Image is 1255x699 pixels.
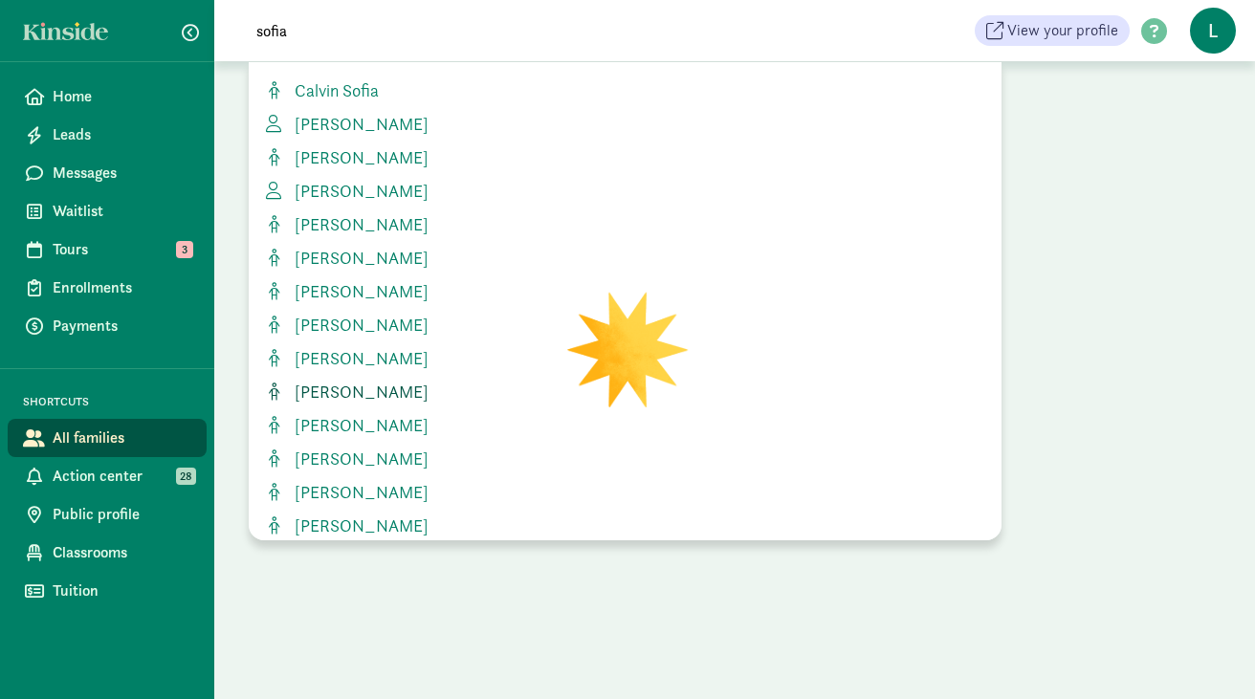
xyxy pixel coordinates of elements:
[53,465,191,488] span: Action center
[264,211,986,237] a: [PERSON_NAME]
[53,200,191,223] span: Waitlist
[264,245,986,271] a: [PERSON_NAME]
[287,213,429,235] span: [PERSON_NAME]
[287,79,379,101] span: Calvin Sofia
[264,178,986,204] a: [PERSON_NAME]
[287,314,429,336] span: [PERSON_NAME]
[53,85,191,108] span: Home
[53,123,191,146] span: Leads
[287,347,429,369] span: [PERSON_NAME]
[245,11,782,50] input: Search for a family, child or location
[8,495,207,534] a: Public profile
[8,154,207,192] a: Messages
[53,426,191,449] span: All families
[264,312,986,338] a: [PERSON_NAME]
[8,307,207,345] a: Payments
[264,479,986,505] a: [PERSON_NAME]
[8,534,207,572] a: Classrooms
[176,241,193,258] span: 3
[8,572,207,610] a: Tuition
[53,238,191,261] span: Tours
[8,419,207,457] a: All families
[53,315,191,338] span: Payments
[8,192,207,230] a: Waitlist
[264,111,986,137] a: [PERSON_NAME]
[264,446,986,471] a: [PERSON_NAME]
[53,162,191,185] span: Messages
[264,77,986,103] a: Calvin Sofia
[53,503,191,526] span: Public profile
[8,457,207,495] a: Action center 28
[1159,607,1255,699] iframe: Chat Widget
[287,381,429,403] span: [PERSON_NAME]
[264,513,986,538] a: [PERSON_NAME]
[287,247,429,269] span: [PERSON_NAME]
[1007,19,1118,42] span: View your profile
[8,269,207,307] a: Enrollments
[8,230,207,269] a: Tours 3
[287,514,429,536] span: [PERSON_NAME]
[287,414,429,436] span: [PERSON_NAME]
[264,144,986,170] a: [PERSON_NAME]
[264,345,986,371] a: [PERSON_NAME]
[287,481,429,503] span: [PERSON_NAME]
[287,113,429,135] span: [PERSON_NAME]
[264,412,986,438] a: [PERSON_NAME]
[53,276,191,299] span: Enrollments
[287,448,429,470] span: [PERSON_NAME]
[287,146,429,168] span: [PERSON_NAME]
[287,280,429,302] span: [PERSON_NAME]
[176,468,196,485] span: 28
[8,116,207,154] a: Leads
[264,278,986,304] a: [PERSON_NAME]
[264,379,986,404] a: [PERSON_NAME]
[53,541,191,564] span: Classrooms
[975,15,1130,46] a: View your profile
[53,579,191,602] span: Tuition
[8,77,207,116] a: Home
[287,180,429,202] span: [PERSON_NAME]
[1190,8,1236,54] span: L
